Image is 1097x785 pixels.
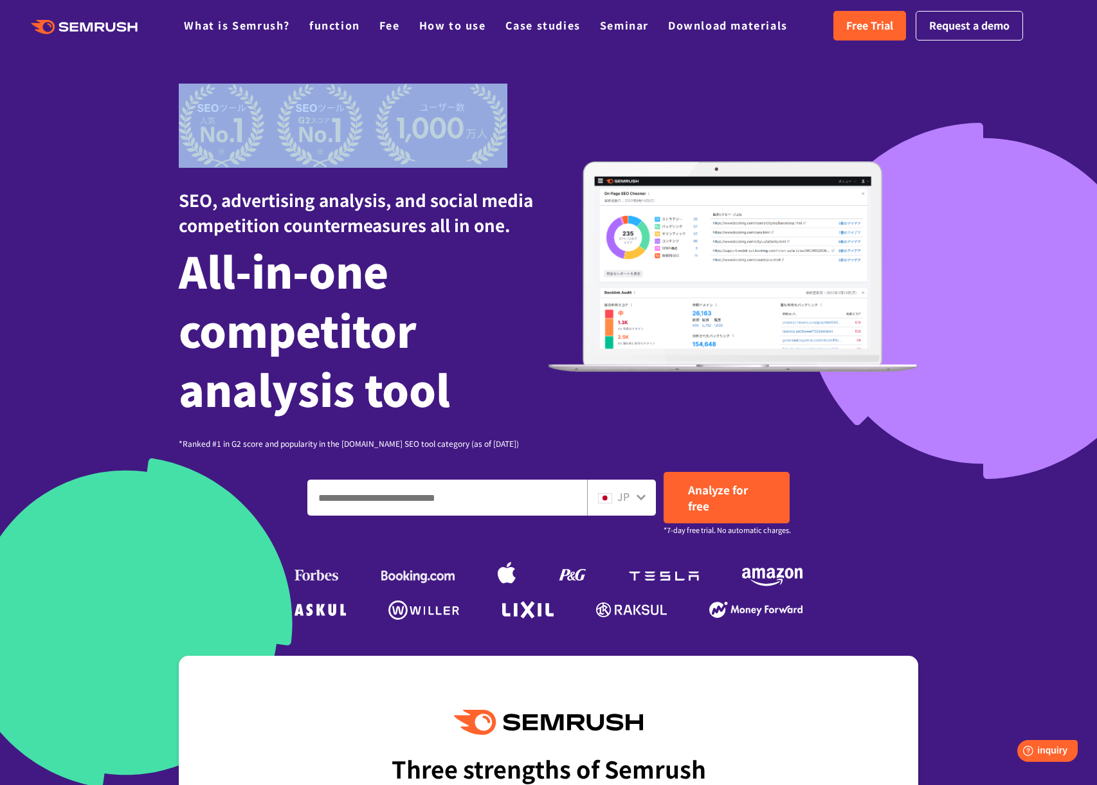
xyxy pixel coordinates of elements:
a: Free Trial [833,11,906,41]
a: Request a demo [916,11,1023,41]
iframe: Help widget launcher [983,735,1083,771]
input: Enter a domain, keyword or URL [308,480,586,515]
a: Seminar [600,17,649,33]
a: How to use [419,17,486,33]
font: Request a demo [929,17,1010,33]
a: Fee [379,17,400,33]
a: What is Semrush? [184,17,290,33]
font: JP [617,489,630,504]
font: competitor analysis tool [179,298,450,419]
img: Semrush [454,710,643,735]
a: Case studies [505,17,581,33]
font: *Ranked #1 in G2 score and popularity in the [DOMAIN_NAME] SEO tool category (as of [DATE]) [179,438,519,449]
font: Free Trial [846,17,893,33]
font: All-in-one [179,239,388,301]
font: SEO, advertising analysis, and social media competition countermeasures all in one. [179,188,533,237]
a: Download materials [668,17,788,33]
a: Analyze for free [664,472,790,523]
font: Analyze for free [688,482,748,514]
font: *7-day free trial. No automatic charges. [664,525,791,535]
a: function [309,17,360,33]
font: Three strengths of Semrush [392,752,706,785]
